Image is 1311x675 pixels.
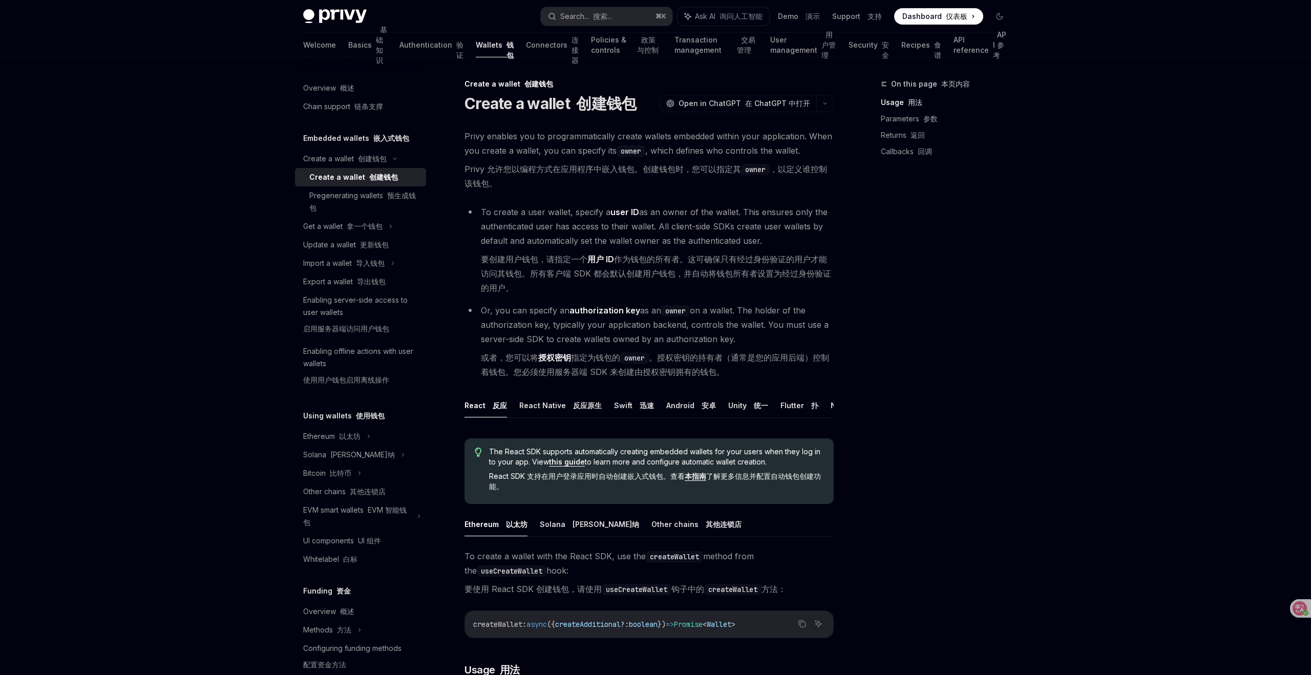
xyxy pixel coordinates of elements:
div: Create a wallet [464,79,834,89]
code: owner [661,305,690,317]
font: 搜索... [593,12,612,20]
li: Or, you can specify an as an on a wallet. The holder of the authorization key, typically your app... [464,303,834,383]
span: Promise [674,620,703,629]
font: API 参考 [993,30,1006,59]
a: UI components UI 组件 [295,532,426,550]
code: owner [741,164,770,175]
font: 要创建用户钱包，请指定一个 作为钱包的所有者。这可确保只有经过身份验证的用户才能访问其钱包。所有客户端 SDK 都会默认创建用户钱包，并自动将钱包所有者设置为经过身份验证的用户。 [481,254,831,293]
span: To create a wallet with the React SDK, use the method from the hook: [464,549,834,600]
font: 或者，您可以将 指定为钱包的 。授权密钥的持有者（通常是您的应用后端）控制着钱包。您必须使用服务器端 SDK 来创建由授权密钥拥有的钱包。 [481,352,829,377]
img: dark logo [303,9,367,24]
font: 概述 [340,83,354,92]
div: Update a wallet [303,239,389,251]
a: Basics 基础知识 [348,33,387,57]
a: Enabling offline actions with user wallets使用用户钱包启用离线操作 [295,342,426,393]
div: Overview [303,605,354,618]
button: Android 安卓 [666,393,716,417]
div: Enabling offline actions with user wallets [303,345,420,390]
font: 基础知识 [376,25,387,65]
font: 创建钱包 [576,94,636,113]
a: Export a wallet 导出钱包 [295,272,426,291]
font: 链条支撑 [354,102,383,111]
font: 其他连锁店 [706,520,742,529]
li: To create a user wallet, specify a as an owner of the wallet. This ensures only the authenticated... [464,205,834,299]
a: Whitelabel 白标 [295,550,426,568]
code: useCreateWallet [477,565,546,577]
span: < [703,620,707,629]
a: User management 用户管理 [770,33,836,57]
div: Configuring funding methods [303,642,401,675]
font: 参数 [923,114,938,123]
font: 方法 [337,625,351,634]
a: Returns 返回 [881,127,1016,143]
span: createWallet [473,620,522,629]
span: On this page [891,78,970,90]
span: => [666,620,674,629]
strong: 用户 ID [587,254,614,264]
a: Recipes 食谱 [901,33,941,57]
button: Search... 搜索...⌘K [541,7,673,26]
font: 用法 [908,98,922,107]
div: Bitcoin [303,467,351,479]
font: 导入钱包 [356,259,385,267]
button: Flutter 扑 [780,393,818,417]
a: Chain support 链条支撑 [295,97,426,116]
div: Search... [560,10,612,23]
a: Update a wallet 更新钱包 [295,236,426,254]
h5: Embedded wallets [303,132,409,144]
font: 以太坊 [339,432,361,440]
div: Enabling server-side access to user wallets [303,294,420,339]
strong: authorization key [569,305,640,315]
button: React 反应 [464,393,507,417]
font: 启用服务器端访问用户钱包 [303,324,389,333]
font: 支持 [868,12,882,20]
font: 要使用 React SDK 创建钱包，请使用 钩子中的 方法： [464,584,786,594]
button: NodeJS [831,393,860,417]
a: Support 支持 [832,11,882,22]
font: 更新钱包 [360,240,389,249]
div: Ethereum [303,430,361,442]
button: Swift 迅速 [614,393,654,417]
font: 询问人工智能 [720,12,763,20]
span: Ask AI [695,11,763,22]
font: 演示 [806,12,820,20]
a: Parameters 参数 [881,111,1016,127]
span: The React SDK supports automatically creating embedded wallets for your users when they log in to... [489,447,823,496]
span: async [526,620,547,629]
font: 白标 [343,555,357,563]
font: 创建钱包 [358,154,387,163]
a: Create a wallet 创建钱包 [295,168,426,186]
a: Other chains 其他连锁店 [295,482,426,501]
font: 安全 [882,40,889,59]
div: Create a wallet [309,171,398,183]
code: owner [617,145,645,157]
font: 比特币 [330,469,351,477]
font: React SDK 支持在用户登录应用时自动创建嵌入式钱包。查看 了解更多信息并配置自动钱包创建功能。 [489,472,821,491]
button: React Native 反应原生 [519,393,602,417]
strong: user ID [610,207,639,217]
a: Demo 演示 [778,11,820,22]
font: 反应 [493,401,507,410]
div: Other chains [303,486,386,498]
span: : [522,620,526,629]
div: EVM smart wallets [303,504,411,529]
font: 创建钱包 [369,173,398,181]
font: 创建钱包 [524,79,553,88]
div: Chain support [303,100,383,113]
font: 用户管理 [821,30,836,59]
a: Welcome [303,33,336,57]
button: Toggle dark mode [991,8,1008,25]
h5: Funding [303,585,351,597]
a: Wallets 钱包 [476,33,514,57]
a: this guide [549,457,585,467]
font: 资金 [336,586,351,595]
a: Security 安全 [849,33,889,57]
span: Dashboard [902,11,967,22]
font: 以太坊 [506,520,527,529]
code: useCreateWallet [602,584,671,595]
button: Ask AI [812,617,825,630]
a: API reference API 参考 [954,33,1008,57]
div: Methods [303,624,351,636]
a: Overview 概述 [295,79,426,97]
font: 连接器 [572,35,579,65]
